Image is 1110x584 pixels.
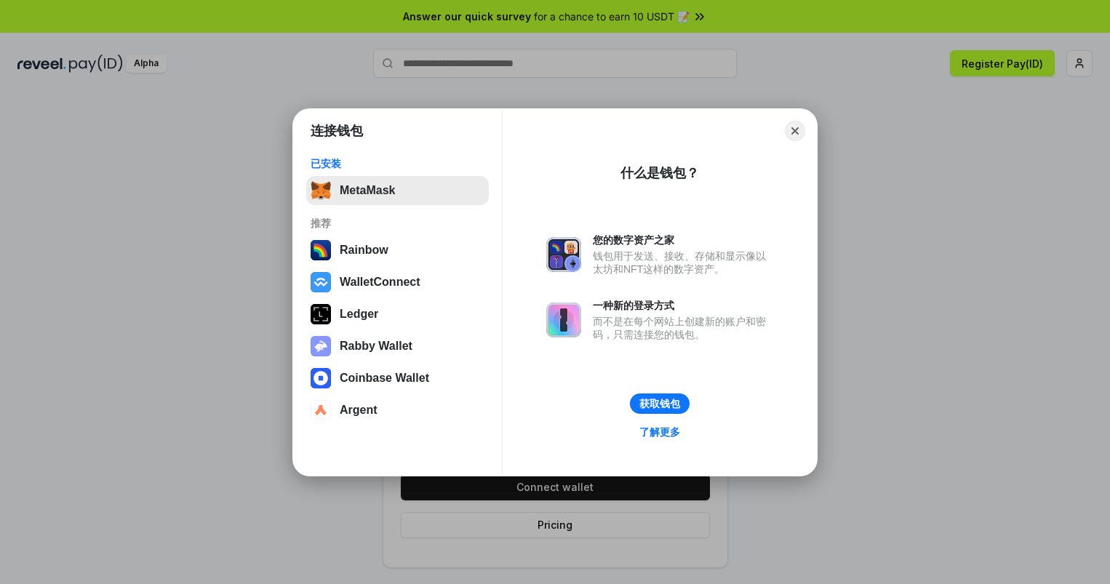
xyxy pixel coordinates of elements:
img: svg+xml,%3Csvg%20xmlns%3D%22http%3A%2F%2Fwww.w3.org%2F2000%2Fsvg%22%20width%3D%2228%22%20height%3... [311,304,331,324]
button: MetaMask [306,176,489,205]
div: 获取钱包 [639,397,680,410]
div: 钱包用于发送、接收、存储和显示像以太坊和NFT这样的数字资产。 [593,249,773,276]
img: svg+xml,%3Csvg%20width%3D%2228%22%20height%3D%2228%22%20viewBox%3D%220%200%2028%2028%22%20fill%3D... [311,400,331,420]
img: svg+xml,%3Csvg%20fill%3D%22none%22%20height%3D%2233%22%20viewBox%3D%220%200%2035%2033%22%20width%... [311,180,331,201]
button: Coinbase Wallet [306,364,489,393]
div: Ledger [340,308,378,321]
button: Close [785,121,805,141]
div: 而不是在每个网站上创建新的账户和密码，只需连接您的钱包。 [593,315,773,341]
div: Rainbow [340,244,388,257]
div: Argent [340,404,378,417]
div: Coinbase Wallet [340,372,429,385]
div: Rabby Wallet [340,340,412,353]
img: svg+xml,%3Csvg%20xmlns%3D%22http%3A%2F%2Fwww.w3.org%2F2000%2Fsvg%22%20fill%3D%22none%22%20viewBox... [546,237,581,272]
button: WalletConnect [306,268,489,297]
img: svg+xml,%3Csvg%20xmlns%3D%22http%3A%2F%2Fwww.w3.org%2F2000%2Fsvg%22%20fill%3D%22none%22%20viewBox... [311,336,331,356]
div: 您的数字资产之家 [593,233,773,247]
button: Argent [306,396,489,425]
button: 获取钱包 [630,393,690,414]
button: Rabby Wallet [306,332,489,361]
h1: 连接钱包 [311,122,363,140]
button: Ledger [306,300,489,329]
div: 什么是钱包？ [620,164,699,182]
div: MetaMask [340,184,395,197]
div: 推荐 [311,217,484,230]
img: svg+xml,%3Csvg%20width%3D%2228%22%20height%3D%2228%22%20viewBox%3D%220%200%2028%2028%22%20fill%3D... [311,368,331,388]
div: WalletConnect [340,276,420,289]
div: 已安装 [311,157,484,170]
div: 一种新的登录方式 [593,299,773,312]
img: svg+xml,%3Csvg%20width%3D%2228%22%20height%3D%2228%22%20viewBox%3D%220%200%2028%2028%22%20fill%3D... [311,272,331,292]
img: svg+xml,%3Csvg%20width%3D%22120%22%20height%3D%22120%22%20viewBox%3D%220%200%20120%20120%22%20fil... [311,240,331,260]
a: 了解更多 [631,423,689,441]
img: svg+xml,%3Csvg%20xmlns%3D%22http%3A%2F%2Fwww.w3.org%2F2000%2Fsvg%22%20fill%3D%22none%22%20viewBox... [546,303,581,337]
div: 了解更多 [639,425,680,439]
button: Rainbow [306,236,489,265]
